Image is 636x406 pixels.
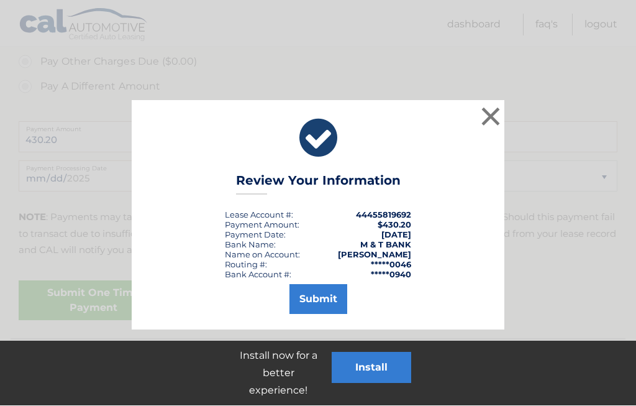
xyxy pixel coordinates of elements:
button: Submit [289,285,347,315]
strong: M & T BANK [360,240,411,250]
button: Install [332,353,411,384]
span: [DATE] [381,230,411,240]
div: Bank Name: [225,240,276,250]
span: Payment Date [225,230,284,240]
div: Bank Account #: [225,270,291,280]
strong: 44455819692 [356,210,411,220]
div: Payment Amount: [225,220,299,230]
p: Install now for a better experience! [225,348,332,400]
span: $430.20 [378,220,411,230]
strong: [PERSON_NAME] [338,250,411,260]
h3: Review Your Information [236,173,401,195]
button: × [478,104,503,129]
div: : [225,230,286,240]
div: Name on Account: [225,250,300,260]
div: Routing #: [225,260,267,270]
div: Lease Account #: [225,210,293,220]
